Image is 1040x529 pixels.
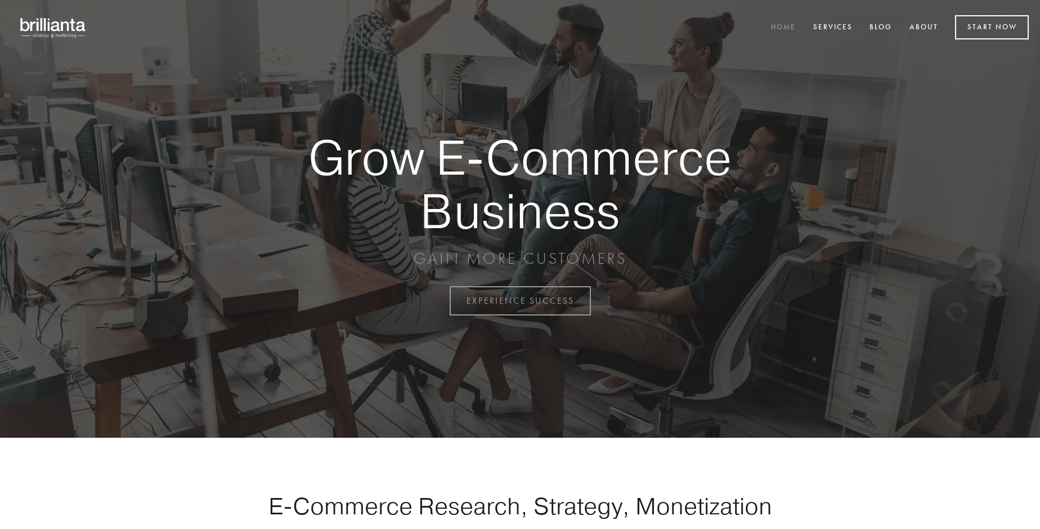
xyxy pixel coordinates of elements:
p: GAIN MORE CUSTOMERS [269,248,771,269]
strong: Grow E-Commerce Business [269,131,771,237]
a: Blog [862,19,899,37]
h1: E-Commerce Research, Strategy, Monetization [233,492,807,520]
a: Services [806,19,860,37]
a: Start Now [955,15,1029,39]
img: brillianta - research, strategy, marketing [11,11,96,44]
a: Home [764,19,803,37]
a: About [902,19,945,37]
a: EXPERIENCE SUCCESS [450,286,591,315]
